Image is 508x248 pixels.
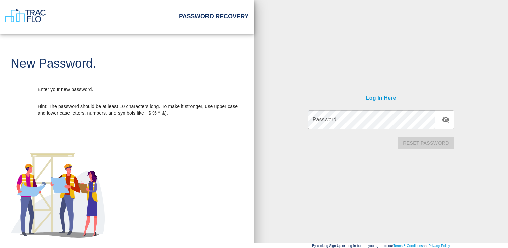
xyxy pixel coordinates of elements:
h2: Password Recovery [179,13,248,20]
a: Terms & Conditions [393,244,423,248]
a: Log In Here [366,95,396,101]
p: New Password. [11,54,96,73]
button: toggle password visibility [437,112,454,128]
a: Privacy Policy [429,244,450,248]
img: TracFlo [5,9,46,23]
iframe: Chat Widget [474,216,508,248]
p: Enter your new password. [38,86,93,93]
p: Hint: The password should be at least 10 characters long. To make it stronger, use upper case and... [38,103,243,116]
